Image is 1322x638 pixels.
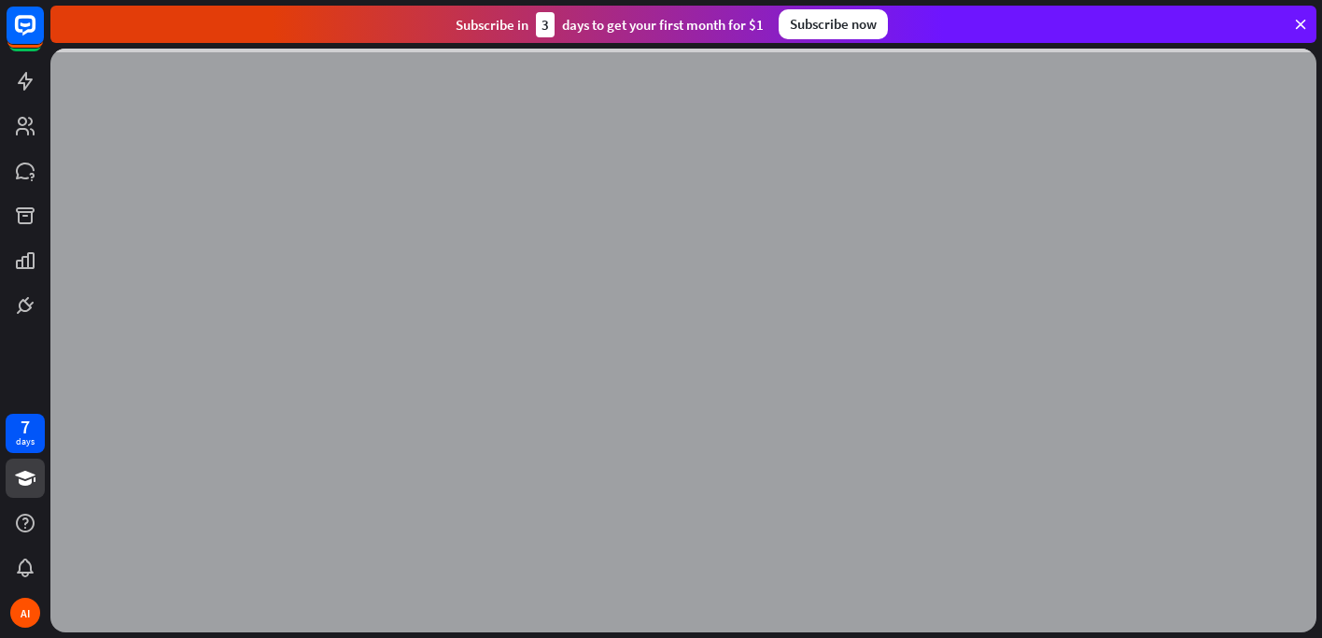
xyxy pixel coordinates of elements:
div: AI [10,598,40,628]
div: 7 [21,418,30,435]
div: 3 [536,12,555,37]
div: Subscribe in days to get your first month for $1 [456,12,764,37]
a: 7 days [6,414,45,453]
div: Subscribe now [779,9,888,39]
div: days [16,435,35,448]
